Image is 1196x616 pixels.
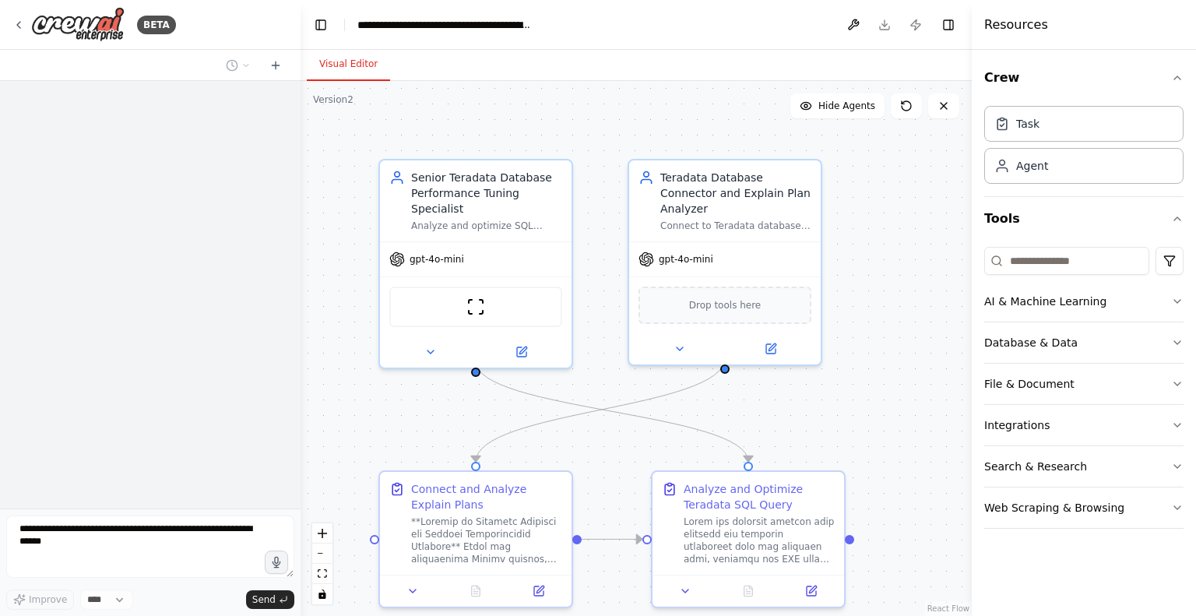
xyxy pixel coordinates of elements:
button: fit view [312,564,332,584]
g: Edge from c482407a-d9f7-43c1-886e-0c2ee1ff0a9d to 33e76144-9522-4d2a-8559-fcb115162198 [468,358,733,462]
button: Switch to previous chat [220,56,257,75]
button: Crew [984,56,1184,100]
div: File & Document [984,376,1075,392]
div: Analyze and optimize SQL queries for maximum performance on Teradata databases by applying advanc... [411,220,562,232]
div: Crew [984,100,1184,196]
button: Visual Editor [307,48,390,81]
div: Agent [1016,158,1048,174]
div: AI & Machine Learning [984,294,1106,309]
img: Logo [31,7,125,42]
div: Connect and Analyze Explain Plans [411,481,562,512]
button: File & Document [984,364,1184,404]
button: zoom out [312,544,332,564]
div: Search & Research [984,459,1087,474]
div: React Flow controls [312,523,332,604]
div: **Loremip do Sitametc Adipisci eli Seddoei Temporincidid Utlabore** Etdol mag aliquaenima Minimv ... [411,516,562,565]
button: zoom in [312,523,332,544]
span: Send [252,593,276,606]
a: React Flow attribution [927,604,969,613]
button: Hide right sidebar [937,14,959,36]
span: Hide Agents [818,100,875,112]
div: Connect and Analyze Explain Plans**Loremip do Sitametc Adipisci eli Seddoei Temporincidid Utlabor... [378,470,573,608]
div: Task [1016,116,1039,132]
div: Analyze and Optimize Teradata SQL Query [684,481,835,512]
div: BETA [137,16,176,34]
span: Improve [29,593,67,606]
span: Drop tools here [689,297,762,313]
button: Tools [984,197,1184,241]
div: Integrations [984,417,1050,433]
button: Open in side panel [784,582,838,600]
nav: breadcrumb [357,17,533,33]
button: Hide left sidebar [310,14,332,36]
div: Database & Data [984,335,1078,350]
button: Web Scraping & Browsing [984,488,1184,528]
button: toggle interactivity [312,584,332,604]
button: Search & Research [984,446,1184,487]
button: Hide Agents [790,93,885,118]
div: Senior Teradata Database Performance Tuning SpecialistAnalyze and optimize SQL queries for maximu... [378,159,573,369]
div: Web Scraping & Browsing [984,500,1124,516]
div: Senior Teradata Database Performance Tuning Specialist [411,170,562,216]
button: Click to speak your automation idea [265,551,288,574]
button: Start a new chat [263,56,288,75]
div: Version 2 [313,93,354,106]
button: Open in side panel [726,340,814,358]
button: Send [246,590,294,609]
img: ScrapeWebsiteTool [466,297,485,316]
button: No output available [443,582,509,600]
div: Analyze and Optimize Teradata SQL QueryLorem ips dolorsit ametcon adip elitsedd eiu temporin utla... [651,470,846,608]
button: Open in side panel [477,343,565,361]
span: gpt-4o-mini [659,253,713,266]
g: Edge from 0469f3fd-bb67-41cf-8358-4c0ab4c74941 to daf3846a-b710-4eaf-84aa-60d7c60b7a73 [468,361,756,462]
div: Lorem ips dolorsit ametcon adip elitsedd eiu temporin utlaboreet dolo mag aliquaen admi, veniamqu... [684,516,835,565]
span: gpt-4o-mini [410,253,464,266]
button: Improve [6,590,74,610]
div: Connect to Teradata database using provided credentials and teradatasql library, execute EXPLAIN ... [660,220,811,232]
div: Tools [984,241,1184,541]
button: AI & Machine Learning [984,281,1184,322]
h4: Resources [984,16,1048,34]
div: Teradata Database Connector and Explain Plan AnalyzerConnect to Teradata database using provided ... [628,159,822,366]
button: Database & Data [984,322,1184,363]
div: Teradata Database Connector and Explain Plan Analyzer [660,170,811,216]
button: Integrations [984,405,1184,445]
button: Open in side panel [512,582,565,600]
g: Edge from 33e76144-9522-4d2a-8559-fcb115162198 to daf3846a-b710-4eaf-84aa-60d7c60b7a73 [582,531,642,547]
button: No output available [716,582,782,600]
